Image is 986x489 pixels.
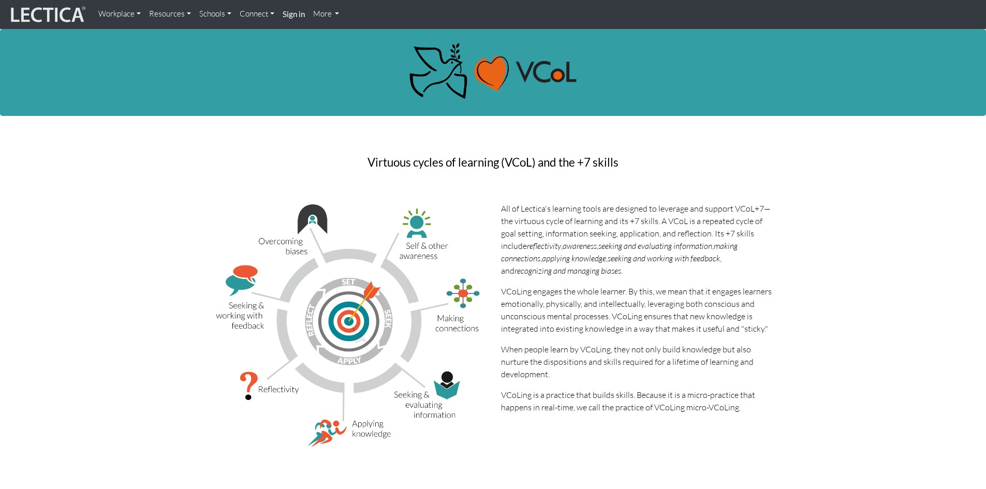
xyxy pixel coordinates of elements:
[501,389,773,413] p: VCoLing is a practice that builds skills. Because it is a micro-practice that happens in real-tim...
[542,253,606,263] i: applying knowledge
[94,4,145,24] a: Workplace
[214,202,485,449] img: VCoL+7 illustration
[527,241,561,251] i: reflectivity
[563,241,597,251] i: awareness
[514,265,621,276] i: recognizing and managing biases
[278,4,309,25] a: Sign in
[501,241,738,263] i: making connections
[357,156,629,169] h3: Virtuous cycles of learning (VCoL) and the +7 skills
[236,4,278,24] a: Connect
[501,285,773,335] p: VCoLing engages the whole learner. By this, we mean that it engages learners emotionally, physica...
[283,9,305,19] strong: Sign in
[608,253,720,263] i: seeking and working with feedback
[195,4,236,24] a: Schools
[309,4,344,24] a: More
[598,241,712,251] i: seeking and evaluating information
[8,5,86,24] img: lecticalive
[501,202,773,277] p: All of Lectica's learning tools are designed to leverage and support VCoL+7—the virtuous cycle of...
[501,343,773,380] p: When people learn by VCoLing, they not only build knowledge but also nurture the dispositions and...
[145,4,195,24] a: Resources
